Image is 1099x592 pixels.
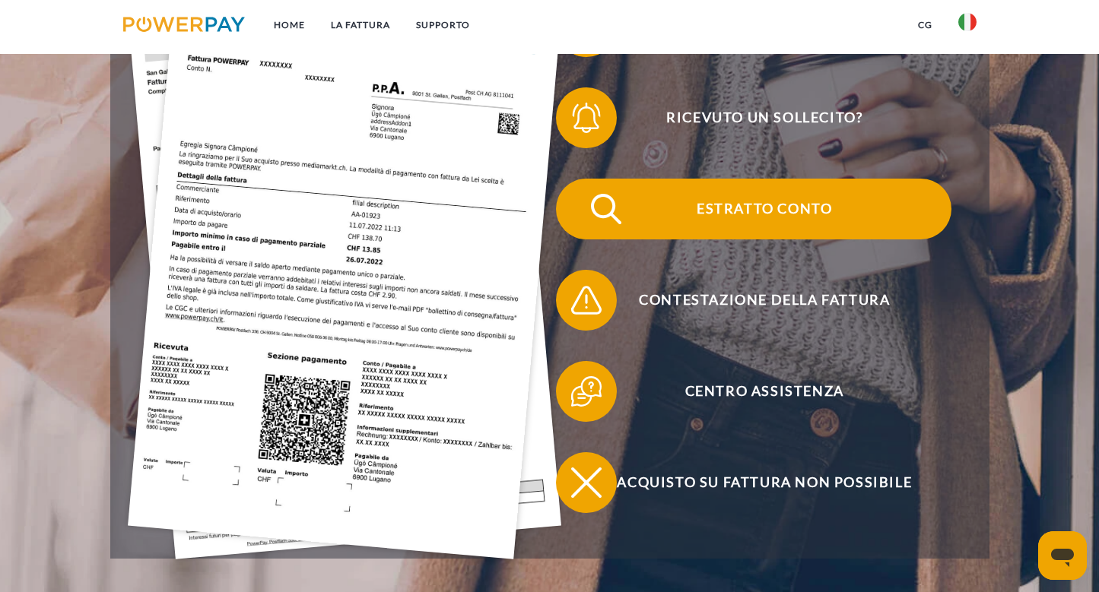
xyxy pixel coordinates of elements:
[578,361,951,422] span: Centro assistenza
[578,452,951,513] span: Acquisto su fattura non possibile
[578,179,951,239] span: Estratto conto
[958,13,977,31] img: it
[567,372,605,410] img: qb_help.svg
[556,452,951,513] button: Acquisto su fattura non possibile
[567,464,605,502] img: qb_close.svg
[578,270,951,331] span: Contestazione della fattura
[567,281,605,319] img: qb_warning.svg
[261,11,318,39] a: Home
[905,11,945,39] a: CG
[1038,531,1087,580] iframe: Pulsante per aprire la finestra di messaggistica
[587,190,625,228] img: qb_search.svg
[403,11,483,39] a: Supporto
[556,270,951,331] button: Contestazione della fattura
[556,87,951,148] button: Ricevuto un sollecito?
[318,11,403,39] a: LA FATTURA
[578,87,951,148] span: Ricevuto un sollecito?
[567,99,605,137] img: qb_bell.svg
[123,17,246,32] img: logo-powerpay.svg
[556,361,951,422] button: Centro assistenza
[556,179,951,239] button: Estratto conto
